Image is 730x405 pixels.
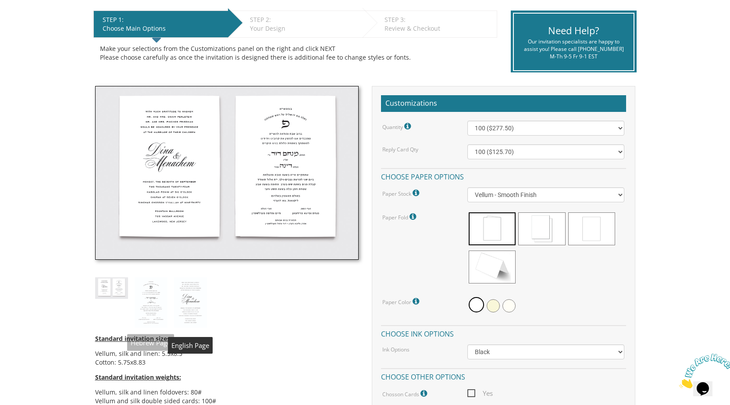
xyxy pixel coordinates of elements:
[95,277,128,299] img: style5_thumb.jpg
[250,15,358,24] div: STEP 2:
[381,95,626,112] h2: Customizations
[385,15,492,24] div: STEP 3:
[382,296,421,307] label: Paper Color
[382,388,429,399] label: Chosson Cards
[95,86,359,260] img: style5_thumb.jpg
[382,146,418,153] label: Reply Card Qty
[95,334,172,343] span: Standard invitation sizes:
[103,15,224,24] div: STEP 1:
[95,388,359,397] li: Vellum, silk and linen foldovers: 80#
[385,24,492,33] div: Review & Checkout
[95,349,359,358] li: Vellum, silk and linen: 5.5x8.5
[103,24,224,33] div: Choose Main Options
[382,187,421,199] label: Paper Stock
[382,121,413,132] label: Quantity
[95,358,359,367] li: Cotton: 5.75x8.83
[382,346,410,353] label: Ink Options
[4,4,58,38] img: Chat attention grabber
[520,38,627,60] div: Our invitation specialists are happy to assist you! Please call [PHONE_NUMBER] M-Th 9-5 Fr 9-1 EST
[250,24,358,33] div: Your Design
[174,277,207,328] img: style5_eng.jpg
[382,211,418,222] label: Paper Fold
[676,350,730,392] iframe: chat widget
[135,277,167,328] img: style5_heb.jpg
[520,24,627,37] div: Need Help?
[467,388,493,399] span: Yes
[381,368,626,383] h4: Choose other options
[100,44,491,62] div: Make your selections from the Customizations panel on the right and click NEXT Please choose care...
[381,325,626,340] h4: Choose ink options
[95,373,181,381] span: Standard invitation weights:
[381,168,626,183] h4: Choose paper options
